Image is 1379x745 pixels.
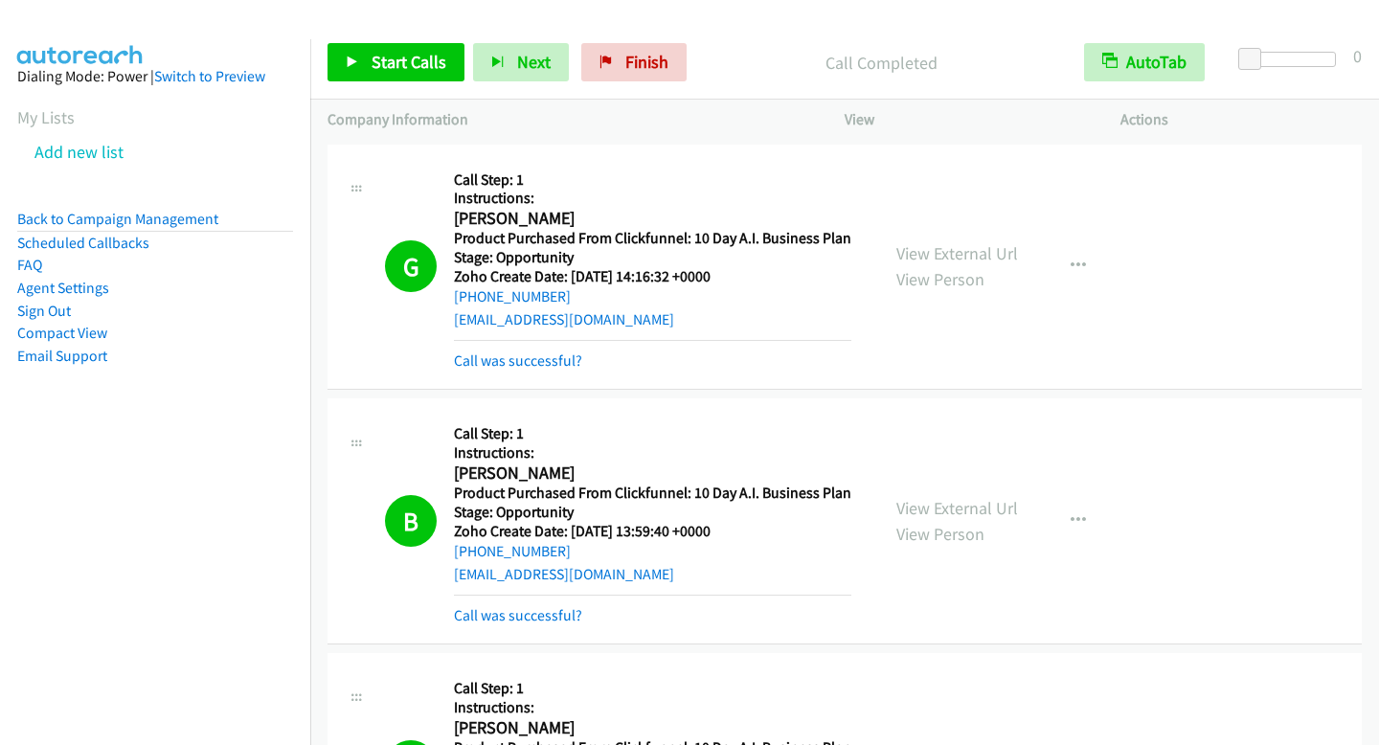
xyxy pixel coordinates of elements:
h5: Instructions: [454,698,851,717]
h2: [PERSON_NAME] [454,208,847,230]
a: Agent Settings [17,279,109,297]
a: [EMAIL_ADDRESS][DOMAIN_NAME] [454,310,674,328]
h5: Instructions: [454,443,851,463]
a: [EMAIL_ADDRESS][DOMAIN_NAME] [454,565,674,583]
div: Delay between calls (in seconds) [1248,52,1336,67]
h5: Instructions: [454,189,851,208]
h5: Stage: Opportunity [454,248,851,267]
h1: G [385,240,437,292]
div: Dialing Mode: Power | [17,65,293,88]
h5: Call Step: 1 [454,424,851,443]
a: Start Calls [328,43,464,81]
a: My Lists [17,106,75,128]
div: 0 [1353,43,1362,69]
a: Sign Out [17,302,71,320]
h1: B [385,495,437,547]
a: [PHONE_NUMBER] [454,542,571,560]
h5: Product Purchased From Clickfunnel: 10 Day A.I. Business Plan [454,229,851,248]
a: Call was successful? [454,351,582,370]
a: Switch to Preview [154,67,265,85]
span: Next [517,51,551,73]
span: Start Calls [372,51,446,73]
a: Finish [581,43,687,81]
a: [PHONE_NUMBER] [454,287,571,305]
a: View External Url [896,242,1018,264]
h5: Call Step: 1 [454,170,851,190]
p: Call Completed [712,50,1050,76]
p: Actions [1120,108,1362,131]
a: Compact View [17,324,107,342]
button: AutoTab [1084,43,1205,81]
a: View External Url [896,497,1018,519]
a: Email Support [17,347,107,365]
a: Scheduled Callbacks [17,234,149,252]
h5: Product Purchased From Clickfunnel: 10 Day A.I. Business Plan [454,484,851,503]
h5: Zoho Create Date: [DATE] 13:59:40 +0000 [454,522,851,541]
a: View Person [896,523,984,545]
h5: Stage: Opportunity [454,503,851,522]
a: Back to Campaign Management [17,210,218,228]
h2: [PERSON_NAME] [454,463,847,485]
a: FAQ [17,256,42,274]
a: Call was successful? [454,606,582,624]
button: Next [473,43,569,81]
p: Company Information [328,108,810,131]
span: Finish [625,51,668,73]
a: Add new list [34,141,124,163]
h2: [PERSON_NAME] [454,717,847,739]
p: View [845,108,1086,131]
h5: Call Step: 1 [454,679,851,698]
a: View Person [896,268,984,290]
h5: Zoho Create Date: [DATE] 14:16:32 +0000 [454,267,851,286]
iframe: Resource Center [1324,296,1379,448]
